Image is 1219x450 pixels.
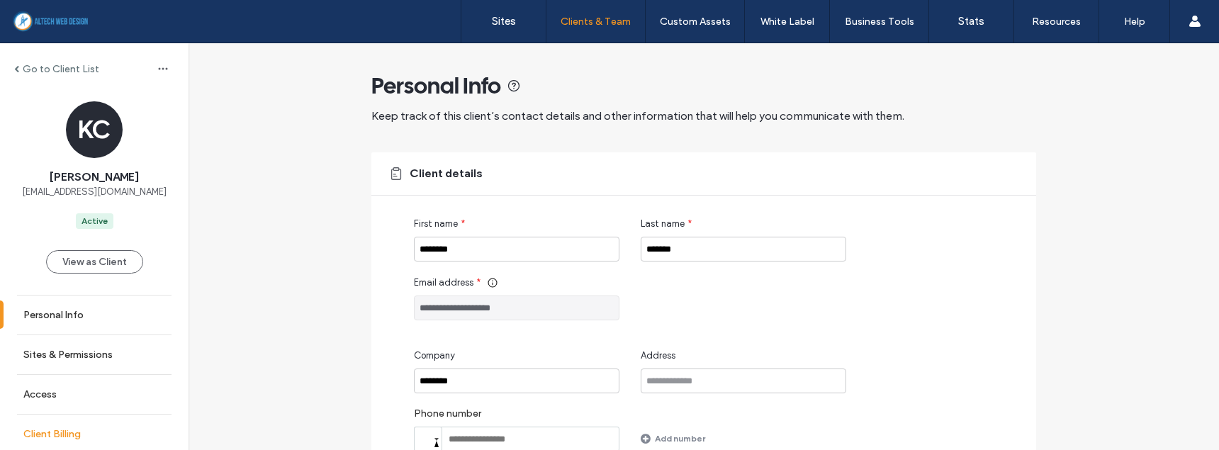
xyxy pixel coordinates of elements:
span: Last name [641,217,685,231]
label: Custom Assets [660,16,731,28]
input: First name [414,237,619,261]
input: Email address [414,296,619,320]
label: Stats [958,15,984,28]
div: Active [82,215,108,227]
label: Clients & Team [561,16,631,28]
input: Company [414,369,619,393]
span: Company [414,349,455,363]
span: Client details [410,166,483,181]
input: Address [641,369,846,393]
label: Business Tools [845,16,914,28]
label: Access [23,388,57,400]
label: Go to Client List [23,63,99,75]
label: Resources [1032,16,1081,28]
label: White Label [760,16,814,28]
span: First name [414,217,458,231]
label: Personal Info [23,309,84,321]
label: Help [1124,16,1145,28]
input: Last name [641,237,846,261]
span: Personal Info [371,72,501,100]
span: Address [641,349,675,363]
span: Email address [414,276,473,290]
label: Client Billing [23,428,81,440]
span: [PERSON_NAME] [50,169,139,185]
label: Phone number [414,407,619,427]
span: Keep track of this client’s contact details and other information that will help you communicate ... [371,109,904,123]
label: Sites & Permissions [23,349,113,361]
div: KC [66,101,123,158]
span: [EMAIL_ADDRESS][DOMAIN_NAME] [22,185,167,199]
button: View as Client [46,250,143,274]
span: Ayuda [30,10,69,23]
label: Sites [492,15,516,28]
